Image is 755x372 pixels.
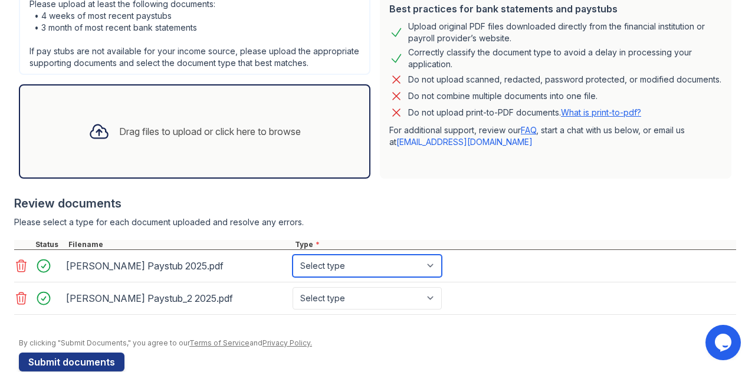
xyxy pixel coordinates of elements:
div: Correctly classify the document type to avoid a delay in processing your application. [408,47,722,70]
a: Terms of Service [189,338,250,347]
iframe: chat widget [705,325,743,360]
a: FAQ [521,125,536,135]
div: Drag files to upload or click here to browse [119,124,301,139]
a: What is print-to-pdf? [561,107,641,117]
p: Do not upload print-to-PDF documents. [408,107,641,118]
div: Filename [66,240,293,249]
div: Review documents [14,195,736,212]
p: For additional support, review our , start a chat with us below, or email us at [389,124,722,148]
a: [EMAIL_ADDRESS][DOMAIN_NAME] [396,137,533,147]
div: [PERSON_NAME] Paystub_2 2025.pdf [66,289,288,308]
a: Privacy Policy. [262,338,312,347]
div: By clicking "Submit Documents," you agree to our and [19,338,736,348]
div: Do not combine multiple documents into one file. [408,89,598,103]
div: Status [33,240,66,249]
div: [PERSON_NAME] Paystub 2025.pdf [66,256,288,275]
div: Type [293,240,736,249]
button: Submit documents [19,353,124,371]
div: Best practices for bank statements and paystubs [389,2,722,16]
div: Please select a type for each document uploaded and resolve any errors. [14,216,736,228]
div: Upload original PDF files downloaded directly from the financial institution or payroll provider’... [408,21,722,44]
div: Do not upload scanned, redacted, password protected, or modified documents. [408,73,721,87]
